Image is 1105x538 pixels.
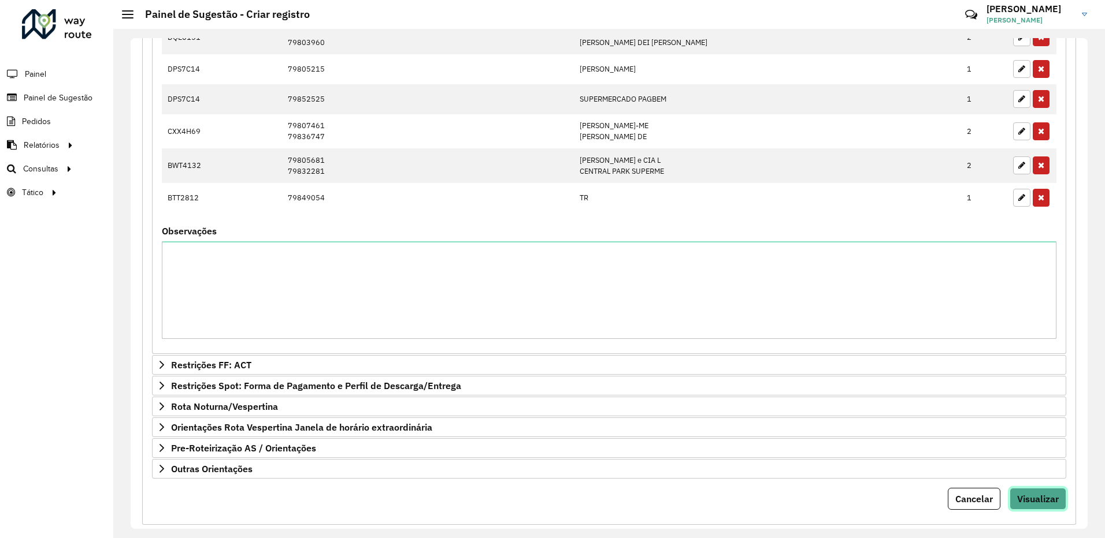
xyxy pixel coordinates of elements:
td: DPS7C14 [162,54,282,84]
td: DPS7C14 [162,84,282,114]
span: Restrições Spot: Forma de Pagamento e Perfil de Descarga/Entrega [171,381,461,390]
td: BWT4132 [162,148,282,182]
td: BTT2812 [162,183,282,213]
td: 2 [961,114,1007,148]
td: 1 [961,54,1007,84]
a: Restrições FF: ACT [152,355,1066,375]
button: Cancelar [948,488,1000,510]
h3: [PERSON_NAME] [987,3,1073,14]
td: SUPERMERCADO PAGBEM [574,84,961,114]
span: Outras Orientações [171,464,253,473]
h2: Painel de Sugestão - Criar registro [134,8,310,21]
span: Pedidos [22,115,51,128]
a: Outras Orientações [152,459,1066,479]
td: 1 [961,84,1007,114]
td: [PERSON_NAME]-ME [PERSON_NAME] DE [574,114,961,148]
button: Visualizar [1010,488,1066,510]
td: [PERSON_NAME] e CIA L CENTRAL PARK SUPERME [574,148,961,182]
span: Pre-Roteirização AS / Orientações [171,443,316,453]
td: CXX4H69 [162,114,282,148]
a: Rota Noturna/Vespertina [152,397,1066,416]
a: Pre-Roteirização AS / Orientações [152,438,1066,458]
span: Painel [25,68,46,80]
a: Restrições Spot: Forma de Pagamento e Perfil de Descarga/Entrega [152,376,1066,395]
td: 1 [961,183,1007,213]
td: TR [574,183,961,213]
td: 79849054 [282,183,574,213]
span: Tático [22,186,43,199]
span: Orientações Rota Vespertina Janela de horário extraordinária [171,423,432,432]
td: 79852525 [282,84,574,114]
td: [PERSON_NAME] [574,54,961,84]
span: Painel de Sugestão [24,92,92,104]
a: Contato Rápido [959,2,984,27]
label: Observações [162,224,217,238]
td: 79805681 79832281 [282,148,574,182]
span: Restrições FF: ACT [171,360,251,369]
td: 79805215 [282,54,574,84]
span: Rota Noturna/Vespertina [171,402,278,411]
a: Orientações Rota Vespertina Janela de horário extraordinária [152,417,1066,437]
span: Cancelar [955,493,993,505]
td: 79807461 79836747 [282,114,574,148]
td: 2 [961,148,1007,182]
span: Visualizar [1017,493,1059,505]
span: Consultas [23,163,58,175]
span: [PERSON_NAME] [987,15,1073,25]
span: Relatórios [24,139,60,151]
